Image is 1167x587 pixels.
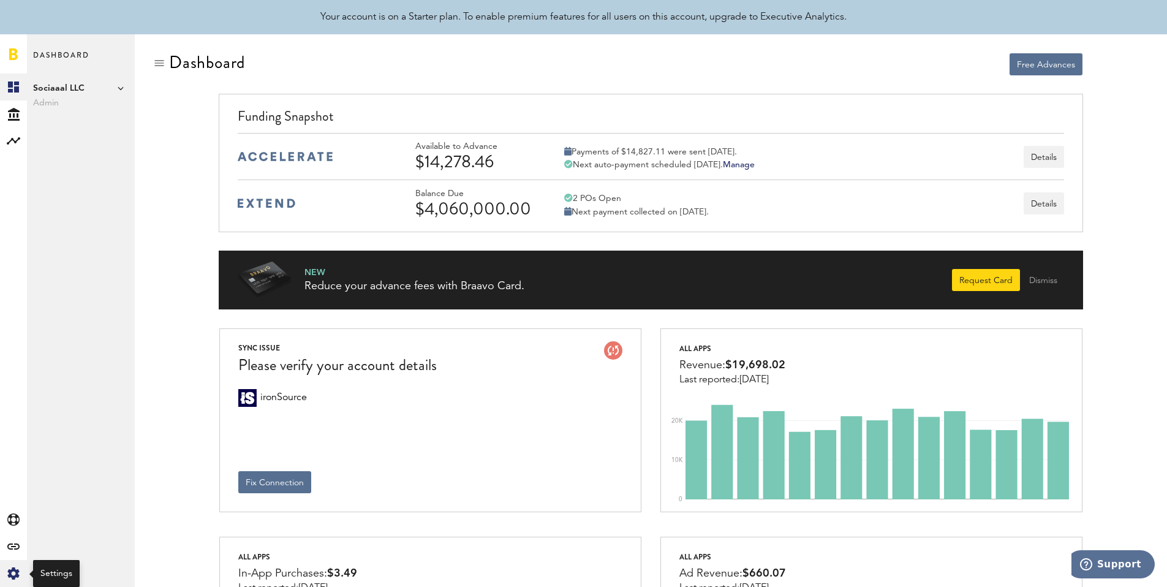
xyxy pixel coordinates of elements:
[415,142,532,152] div: Available to Advance
[33,96,129,110] span: Admin
[415,152,532,172] div: $14,278.46
[679,564,786,583] div: Ad Revenue:
[739,375,769,385] span: [DATE]
[238,152,333,161] img: accelerate-medium-blue-logo.svg
[33,48,89,74] span: Dashboard
[238,341,437,355] div: SYNC ISSUE
[564,159,755,170] div: Next auto-payment scheduled [DATE].
[238,564,357,583] div: In-App Purchases:
[238,199,295,208] img: extend-medium-blue-logo.svg
[1010,53,1082,75] button: Free Advances
[679,341,785,356] div: All apps
[1022,269,1065,291] button: Dismiss
[564,146,755,157] div: Payments of $14,827.11 were sent [DATE].
[679,496,682,502] text: 0
[169,53,245,72] div: Dashboard
[1024,146,1064,168] button: Details
[238,388,257,407] div: ironSource
[327,568,357,579] span: $3.49
[33,81,129,96] span: Sociaaal LLC
[564,206,709,218] div: Next payment collected on [DATE].
[679,374,785,385] div: Last reported:
[952,269,1020,291] button: Request Card
[679,356,785,374] div: Revenue:
[671,418,683,424] text: 20K
[604,341,622,360] img: account-issue.svg
[671,457,683,463] text: 10K
[1071,550,1155,581] iframe: Opens a widget where you can find more information
[238,550,357,564] div: All apps
[304,267,524,279] div: NEW
[723,161,755,169] a: Manage
[742,568,786,579] span: $660.07
[238,471,311,493] button: Fix Connection
[238,355,437,376] div: Please verify your account details
[725,360,785,371] span: $19,698.02
[415,199,532,219] div: $4,060,000.00
[304,279,524,294] div: Reduce your advance fees with Braavo Card.
[320,10,847,25] div: Your account is on a Starter plan. To enable premium features for all users on this account, upgr...
[679,550,786,564] div: All apps
[415,189,532,199] div: Balance Due
[40,567,72,580] div: Settings
[238,107,1064,133] div: Funding Snapshot
[1024,192,1064,214] button: Details
[237,262,292,298] img: Braavo Card
[564,193,709,204] div: 2 POs Open
[260,388,307,407] span: ironSource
